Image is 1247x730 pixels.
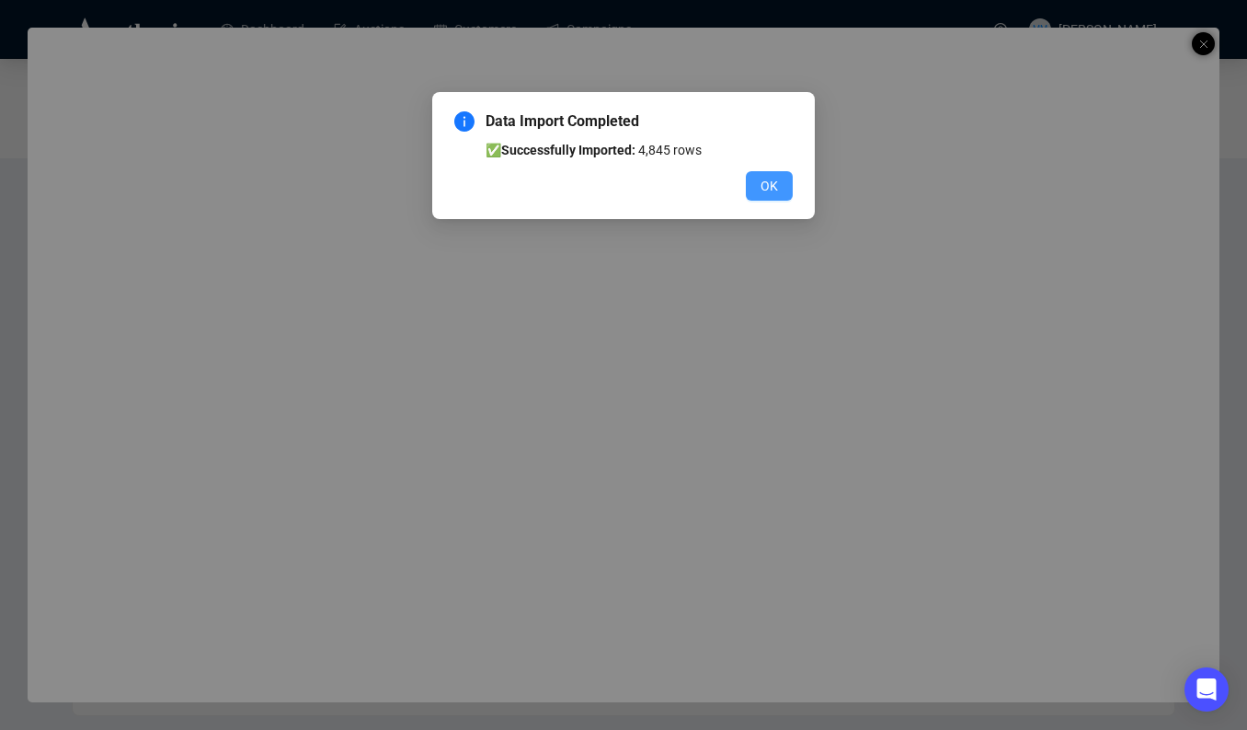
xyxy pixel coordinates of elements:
span: info-circle [454,111,475,132]
li: ✅ 4,845 rows [486,140,793,160]
div: Open Intercom Messenger [1184,667,1229,712]
b: Successfully Imported: [501,143,635,157]
button: OK [746,171,793,201]
span: Data Import Completed [486,110,793,133]
span: OK [761,176,778,196]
